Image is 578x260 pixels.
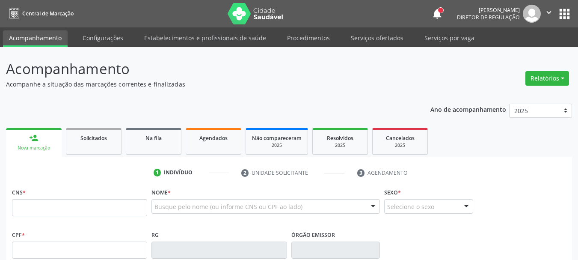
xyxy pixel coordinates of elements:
span: Solicitados [80,134,107,142]
div: Nova marcação [12,145,56,151]
button: Relatórios [525,71,569,86]
span: Diretor de regulação [457,14,520,21]
a: Serviços ofertados [345,30,409,45]
span: Não compareceram [252,134,302,142]
a: Serviços por vaga [418,30,480,45]
span: Agendados [199,134,228,142]
span: Cancelados [386,134,415,142]
div: 1 [154,169,161,176]
p: Acompanhamento [6,58,402,80]
p: Ano de acompanhamento [430,104,506,114]
button:  [541,5,557,23]
div: 2025 [252,142,302,149]
a: Configurações [77,30,129,45]
a: Central de Marcação [6,6,74,21]
a: Estabelecimentos e profissionais de saúde [138,30,272,45]
button: apps [557,6,572,21]
span: Central de Marcação [22,10,74,17]
label: RG [151,228,159,242]
span: Busque pelo nome (ou informe CNS ou CPF ao lado) [154,202,302,211]
div: [PERSON_NAME] [457,6,520,14]
div: Indivíduo [164,169,193,176]
a: Procedimentos [281,30,336,45]
a: Acompanhamento [3,30,68,47]
span: Resolvidos [327,134,353,142]
div: 2025 [319,142,362,149]
label: Órgão emissor [291,228,335,242]
div: person_add [29,133,39,143]
span: Na fila [145,134,162,142]
i:  [544,8,554,17]
button: notifications [431,8,443,20]
label: Nome [151,186,171,199]
img: img [523,5,541,23]
span: Selecione o sexo [387,202,434,211]
div: 2025 [379,142,421,149]
label: Sexo [384,186,401,199]
label: CNS [12,186,26,199]
p: Acompanhe a situação das marcações correntes e finalizadas [6,80,402,89]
